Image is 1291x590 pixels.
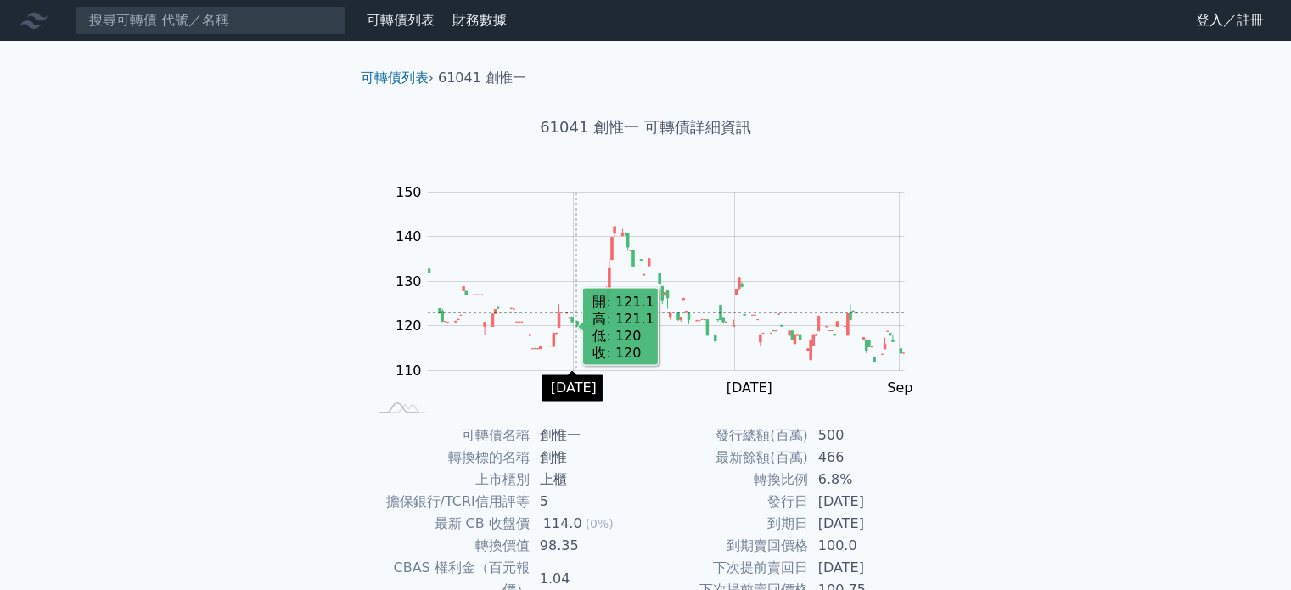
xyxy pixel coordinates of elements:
tspan: 110 [396,362,422,379]
td: 上市櫃別 [368,469,530,491]
td: 到期日 [646,513,808,535]
td: 上櫃 [530,469,646,491]
g: Series [428,227,904,362]
td: 最新餘額(百萬) [646,447,808,469]
td: [DATE] [808,491,924,513]
tspan: Sep [887,379,912,396]
td: 創惟 [530,447,646,469]
td: 到期賣回價格 [646,535,808,557]
tspan: 130 [396,273,422,289]
g: Chart [386,184,929,396]
td: 創惟一 [530,424,646,447]
td: 發行總額(百萬) [646,424,808,447]
tspan: 140 [396,228,422,244]
tspan: 150 [396,184,422,200]
a: 登入／註冊 [1182,7,1277,34]
a: 財務數據 [452,12,507,28]
li: 61041 創惟一 [438,68,526,88]
td: 轉換價值 [368,535,530,557]
td: 最新 CB 收盤價 [368,513,530,535]
td: [DATE] [808,557,924,579]
span: (0%) [586,517,614,531]
td: 6.8% [808,469,924,491]
td: 466 [808,447,924,469]
tspan: May [559,379,587,396]
tspan: [DATE] [727,379,772,396]
h1: 61041 創惟一 可轉債詳細資訊 [347,115,945,139]
input: 搜尋可轉債 代號／名稱 [75,6,346,35]
td: 可轉債名稱 [368,424,530,447]
td: 轉換標的名稱 [368,447,530,469]
td: 發行日 [646,491,808,513]
li: › [361,68,434,88]
td: 500 [808,424,924,447]
td: 98.35 [530,535,646,557]
div: 114.0 [540,513,586,535]
tspan: 120 [396,317,422,334]
td: 擔保銀行/TCRI信用評等 [368,491,530,513]
td: 100.0 [808,535,924,557]
a: 可轉債列表 [361,70,429,86]
td: 下次提前賣回日 [646,557,808,579]
td: [DATE] [808,513,924,535]
a: 可轉債列表 [367,12,435,28]
td: 5 [530,491,646,513]
td: 轉換比例 [646,469,808,491]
